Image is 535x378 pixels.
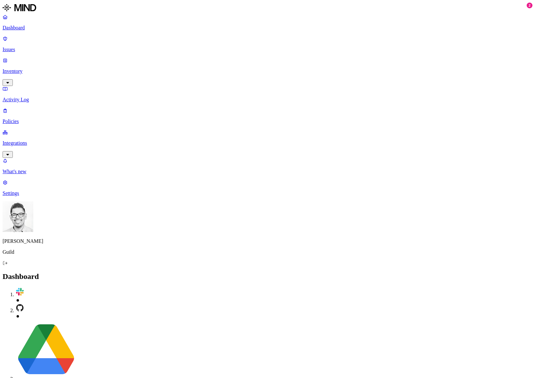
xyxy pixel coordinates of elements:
a: MIND [3,3,532,14]
p: What's new [3,169,532,174]
img: MIND [3,3,36,13]
p: Activity Log [3,97,532,103]
img: slack.svg [15,287,24,296]
p: Integrations [3,140,532,146]
a: Inventory [3,58,532,85]
a: Dashboard [3,14,532,31]
h2: Dashboard [3,272,532,281]
a: Activity Log [3,86,532,103]
img: Michael Alegre [3,201,33,232]
p: Settings [3,190,532,196]
img: github.svg [15,303,24,312]
a: Settings [3,180,532,196]
a: Policies [3,108,532,124]
p: Inventory [3,68,532,74]
div: 2 [527,3,532,8]
a: What's new [3,158,532,174]
p: Issues [3,47,532,52]
p: Guild [3,249,532,255]
a: Issues [3,36,532,52]
p: Dashboard [3,25,532,31]
a: Integrations [3,129,532,157]
p: Policies [3,119,532,124]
